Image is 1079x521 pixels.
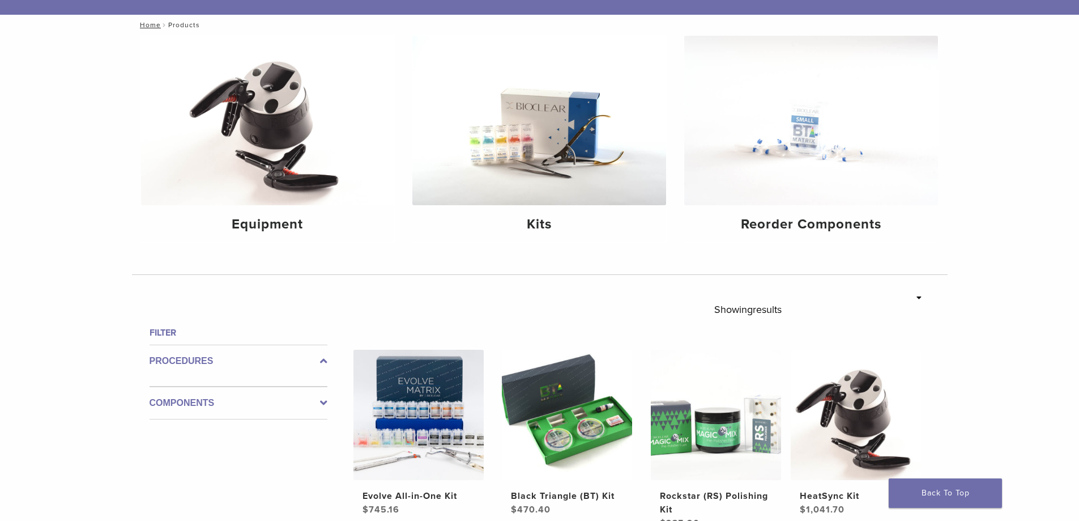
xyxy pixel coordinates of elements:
[161,22,168,28] span: /
[714,298,782,321] p: Showing results
[141,36,395,242] a: Equipment
[141,36,395,205] img: Equipment
[791,350,921,480] img: HeatSync Kit
[660,489,772,516] h2: Rockstar (RS) Polishing Kit
[889,478,1002,508] a: Back To Top
[150,354,327,368] label: Procedures
[501,350,633,516] a: Black Triangle (BT) KitBlack Triangle (BT) Kit $470.40
[511,504,551,515] bdi: 470.40
[421,214,657,235] h4: Kits
[362,504,369,515] span: $
[132,15,948,35] nav: Products
[511,504,517,515] span: $
[353,350,484,480] img: Evolve All-in-One Kit
[651,350,781,480] img: Rockstar (RS) Polishing Kit
[362,489,475,503] h2: Evolve All-in-One Kit
[353,350,485,516] a: Evolve All-in-One KitEvolve All-in-One Kit $745.16
[502,350,632,480] img: Black Triangle (BT) Kit
[511,489,623,503] h2: Black Triangle (BT) Kit
[800,489,912,503] h2: HeatSync Kit
[412,36,666,242] a: Kits
[150,214,386,235] h4: Equipment
[150,396,327,410] label: Components
[412,36,666,205] img: Kits
[684,36,938,205] img: Reorder Components
[150,326,327,340] h4: Filter
[790,350,922,516] a: HeatSync KitHeatSync Kit $1,041.70
[800,504,845,515] bdi: 1,041.70
[693,214,929,235] h4: Reorder Components
[800,504,806,515] span: $
[137,21,161,29] a: Home
[684,36,938,242] a: Reorder Components
[362,504,399,515] bdi: 745.16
